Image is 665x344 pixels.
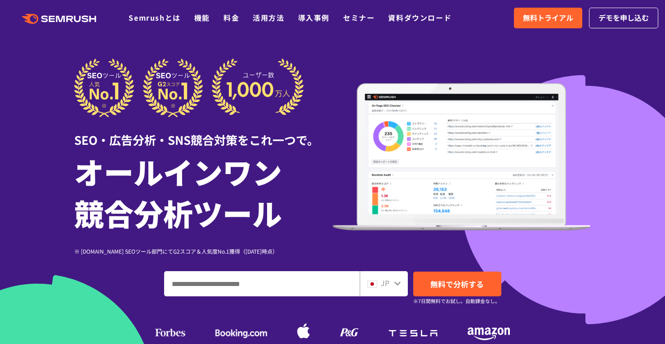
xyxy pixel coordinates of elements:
[74,151,333,233] h1: オールインワン 競合分析ツール
[514,8,582,28] a: 無料トライアル
[253,12,284,23] a: 活用方法
[413,272,501,296] a: 無料で分析する
[430,278,484,290] span: 無料で分析する
[129,12,180,23] a: Semrushとは
[74,117,333,148] div: SEO・広告分析・SNS競合対策をこれ一つで。
[589,8,658,28] a: デモを申し込む
[598,12,649,24] span: デモを申し込む
[523,12,573,24] span: 無料トライアル
[165,272,359,296] input: ドメイン、キーワードまたはURLを入力してください
[343,12,375,23] a: セミナー
[413,297,500,305] small: ※7日間無料でお試し。自動課金なし。
[298,12,330,23] a: 導入事例
[388,12,451,23] a: 資料ダウンロード
[381,277,389,288] span: JP
[223,12,239,23] a: 料金
[74,247,333,255] div: ※ [DOMAIN_NAME] SEOツール部門にてG2スコア＆人気度No.1獲得（[DATE]時点）
[194,12,210,23] a: 機能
